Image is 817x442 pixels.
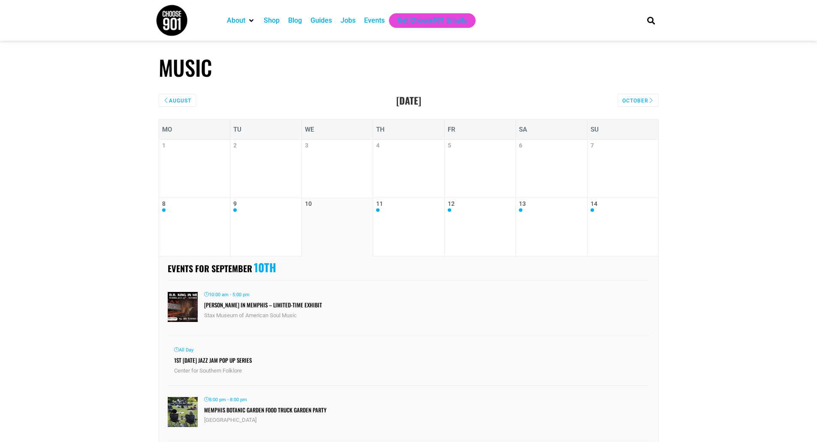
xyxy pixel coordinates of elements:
img: Promotional poster for "B.B. King in Memphis" Exhibit at the Stax Museum, July 24 to October 19, ... [168,292,198,322]
dt: TU [230,119,301,140]
dt: SU [587,119,659,140]
div: [GEOGRAPHIC_DATA] [204,417,650,424]
h2: [DATE] [159,95,659,106]
a: [PERSON_NAME] in Memphis – Limited-Time Exhibit [204,301,322,309]
dt: 3 [301,140,373,198]
dt: 5 [444,140,516,198]
a: Memphis Botanic Garden Food Truck Garden Party [204,406,326,414]
dt: 7 [587,140,659,198]
dt: TH [373,119,444,140]
a: Get Choose901 Emails [398,15,467,26]
h3: 10th [254,261,276,274]
a: 14 [591,200,655,254]
div: Center for Southern Folklore [174,367,650,375]
nav: Main nav [223,13,633,28]
a: Shop [264,15,280,26]
dt: SA [516,119,587,140]
h1: Music [159,55,659,80]
dt: MO [159,119,230,140]
dt: FR [444,119,516,140]
dt: 2 [230,140,301,198]
div: 10:00 am - 5:00 pm [204,292,650,298]
div: About [223,13,259,28]
div: All Day [174,347,650,353]
a: About [227,15,245,26]
h6: Events for September [168,263,252,274]
a: 11 [376,200,441,254]
a: Guides [311,15,332,26]
div: Search [644,13,658,27]
div: Stax Museum of American Soul Music [204,312,650,319]
div: 5:00 pm - 8:00 pm [204,397,650,403]
dt: 1 [159,140,230,198]
a: Events [364,15,385,26]
a: 8 [162,200,227,254]
a: Jobs [341,15,356,26]
dt: 4 [373,140,444,198]
dt: 6 [516,140,587,198]
a: Blog [288,15,302,26]
a: 12 [448,200,513,254]
dt: WE [301,119,373,140]
a: 1st [DATE] Jazz Jam Pop Up Series [174,356,252,364]
img: At the Memphis Botanic Garden, two people sit in folding chairs on the lawn enjoying a band perfo... [168,397,198,427]
a: 9 [233,200,298,254]
a: 10 [305,200,370,254]
a: 13 [519,200,584,254]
